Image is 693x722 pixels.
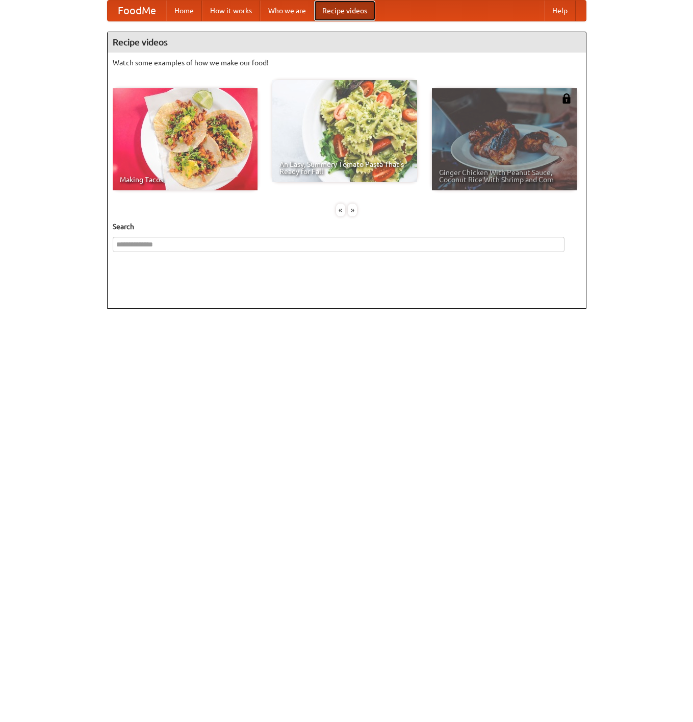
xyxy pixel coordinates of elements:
h4: Recipe videos [108,32,586,53]
a: How it works [202,1,260,21]
div: « [336,204,345,216]
a: An Easy, Summery Tomato Pasta That's Ready for Fall [272,80,417,182]
h5: Search [113,221,581,232]
p: Watch some examples of how we make our food! [113,58,581,68]
img: 483408.png [561,93,572,104]
a: Help [544,1,576,21]
span: An Easy, Summery Tomato Pasta That's Ready for Fall [279,161,410,175]
div: » [348,204,357,216]
a: FoodMe [108,1,166,21]
a: Who we are [260,1,314,21]
a: Home [166,1,202,21]
a: Making Tacos [113,88,258,190]
a: Recipe videos [314,1,375,21]
span: Making Tacos [120,176,250,183]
